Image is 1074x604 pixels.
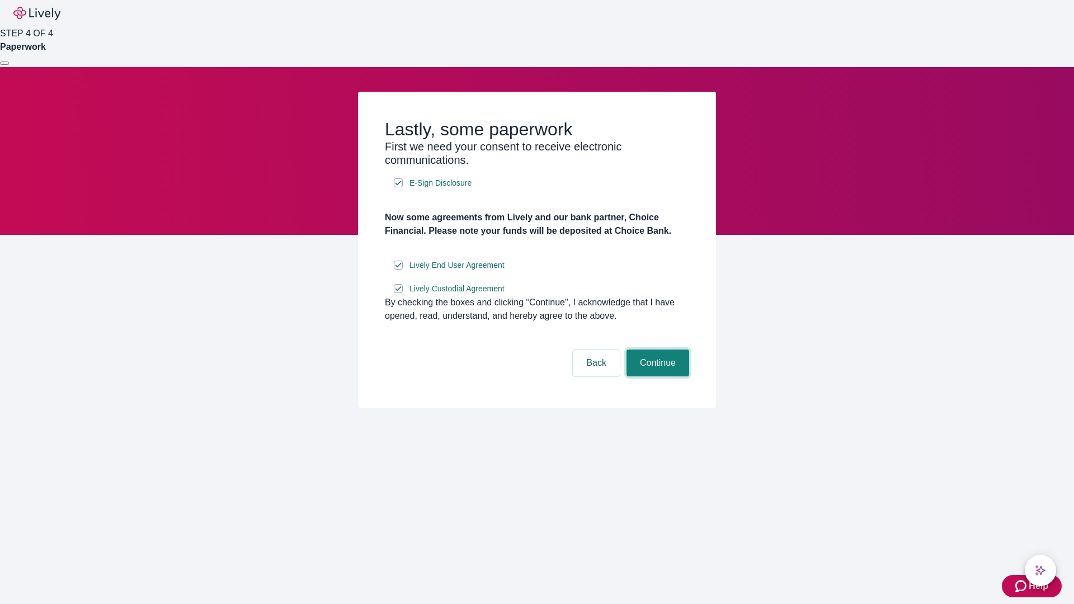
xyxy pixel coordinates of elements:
[1035,565,1046,576] svg: Lively AI Assistant
[409,177,472,189] span: E-Sign Disclosure
[409,283,505,295] span: Lively Custodial Agreement
[1015,579,1029,593] svg: Zendesk support icon
[573,350,620,376] button: Back
[13,7,60,20] img: Lively
[409,259,505,271] span: Lively End User Agreement
[1002,575,1062,597] button: Zendesk support iconHelp
[385,211,689,238] h4: Now some agreements from Lively and our bank partner, Choice Financial. Please note your funds wi...
[385,140,689,167] h3: First we need your consent to receive electronic communications.
[407,176,474,190] a: e-sign disclosure document
[1029,579,1048,593] span: Help
[1025,555,1056,586] button: chat
[385,119,689,140] h2: Lastly, some paperwork
[407,282,507,296] a: e-sign disclosure document
[626,350,689,376] button: Continue
[385,296,689,323] div: By checking the boxes and clicking “Continue", I acknowledge that I have opened, read, understand...
[407,258,507,272] a: e-sign disclosure document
